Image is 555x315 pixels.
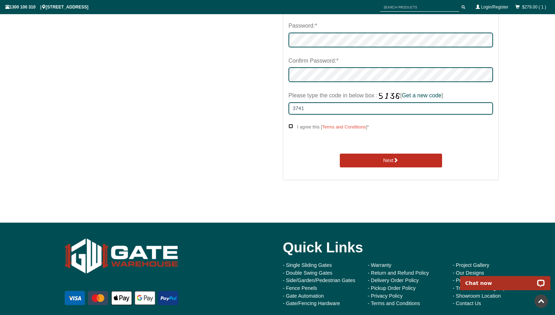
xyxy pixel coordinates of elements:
[453,262,489,268] a: - Project Gallery
[481,5,508,10] a: Login/Register
[322,124,366,130] a: Terms and Conditions
[453,277,479,283] a: - Promotion
[340,154,442,168] button: Next
[453,300,481,306] a: - Contact Us
[368,300,420,306] a: - Terms and Conditions
[453,293,501,299] a: - Showroom Location
[288,55,338,68] label: Confirm Password:*
[368,270,429,276] a: - Return and Refund Policy
[288,89,443,102] label: Please type the code in below box : [ ]
[283,300,340,306] a: - Gate/Fencing Hardware
[378,93,400,99] img: Click here for another number
[63,290,180,307] img: payment options
[368,262,391,268] a: - Warranty
[283,270,332,276] a: - Double Swing Gates
[283,277,355,283] a: - Side/Garden/Pedestrian Gates
[380,3,459,12] input: SEARCH PRODUCTS
[453,270,484,276] a: - Our Designs
[283,233,527,262] div: Quick Links
[283,293,324,299] a: - Gate Automation
[283,262,332,268] a: - Single Sliding Gates
[453,285,506,291] a: - Trade account sign up
[368,277,419,283] a: - Delivery Order Policy
[288,19,317,33] label: Password:*
[522,5,546,10] a: $279.00 ( 1 )
[456,268,555,290] iframe: LiveChat chat widget
[297,124,367,130] strong: I agree this [ ]
[402,92,441,98] a: Get a new code
[283,285,317,291] a: - Fence Penels
[63,233,180,279] img: Gate Warehouse
[368,285,416,291] a: - Pickup Order Policy
[5,5,88,10] span: 1300 100 310 | [STREET_ADDRESS]
[368,293,402,299] a: - Privacy Policy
